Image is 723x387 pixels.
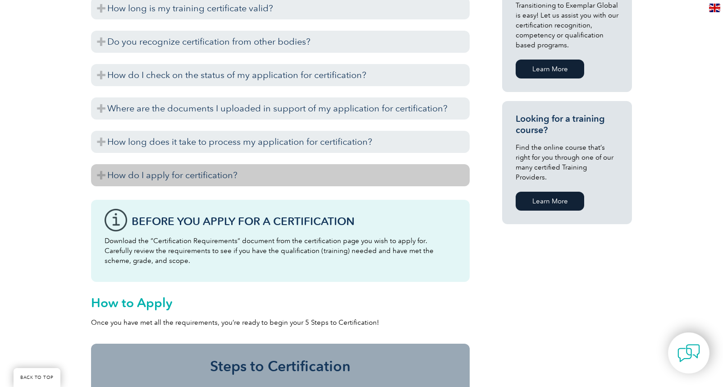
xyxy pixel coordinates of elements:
[91,31,470,53] h3: Do you recognize certification from other bodies?
[91,318,470,327] p: Once you have met all the requirements, you’re ready to begin your 5 Steps to Certification!
[709,4,720,12] img: en
[132,216,456,227] h3: Before You Apply For a Certification
[516,192,584,211] a: Learn More
[91,131,470,153] h3: How long does it take to process my application for certification?
[14,368,60,387] a: BACK TO TOP
[91,295,470,310] h2: How to Apply
[91,64,470,86] h3: How do I check on the status of my application for certification?
[105,357,456,375] h3: Steps to Certification
[677,342,700,364] img: contact-chat.png
[516,113,618,136] h3: Looking for a training course?
[516,60,584,78] a: Learn More
[105,236,456,266] p: Download the “Certification Requirements” document from the certification page you wish to apply ...
[91,97,470,120] h3: Where are the documents I uploaded in support of my application for certification?
[91,164,470,186] h3: How do I apply for certification?
[516,0,618,50] p: Transitioning to Exemplar Global is easy! Let us assist you with our certification recognition, c...
[516,143,618,182] p: Find the online course that’s right for you through one of our many certified Training Providers.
